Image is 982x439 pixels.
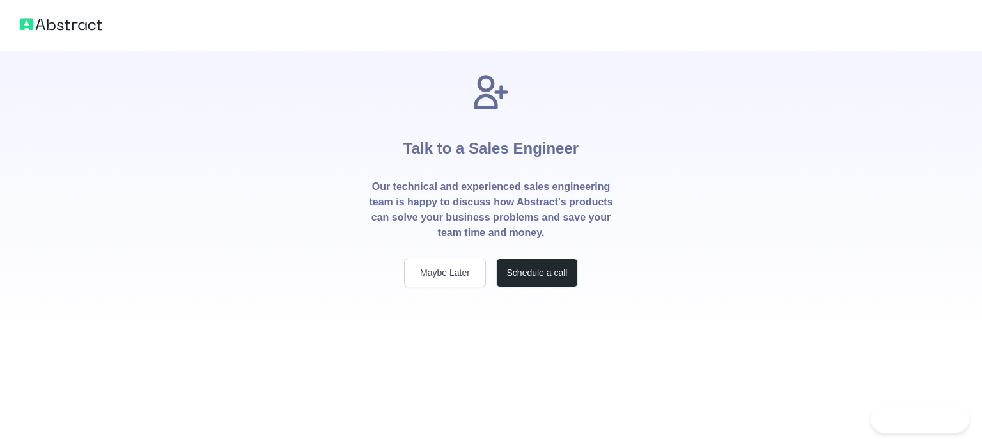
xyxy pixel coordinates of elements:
img: Abstract logo [20,15,102,33]
h1: Talk to a Sales Engineer [403,113,579,179]
iframe: Toggle Customer Support [871,406,969,433]
button: Maybe Later [404,259,486,287]
button: Schedule a call [496,259,578,287]
p: Our technical and experienced sales engineering team is happy to discuss how Abstract's products ... [368,179,614,241]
